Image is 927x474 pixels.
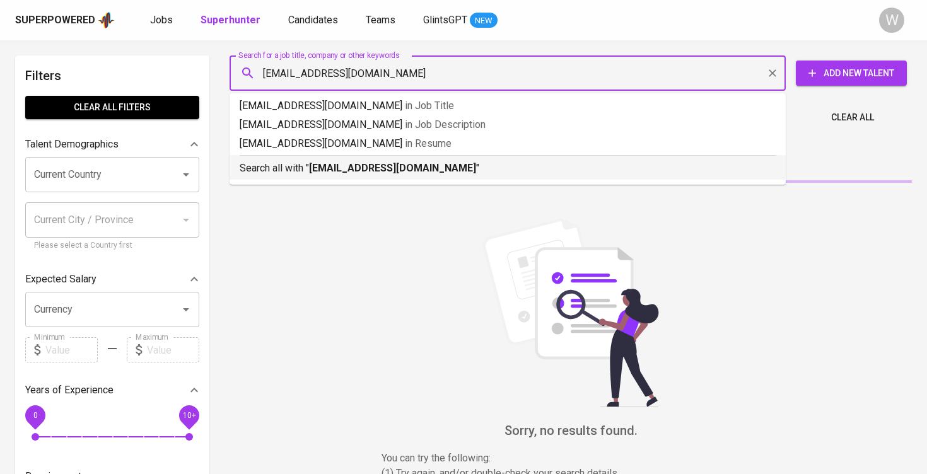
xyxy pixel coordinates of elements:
a: Superpoweredapp logo [15,11,115,30]
h6: Sorry, no results found. [230,420,912,441]
span: Teams [366,14,395,26]
input: Value [45,337,98,362]
a: Candidates [288,13,341,28]
a: Teams [366,13,398,28]
span: Add New Talent [806,66,897,81]
span: in Resume [405,137,452,149]
a: GlintsGPT NEW [423,13,498,28]
img: file_searching.svg [476,218,665,407]
span: GlintsGPT [423,14,467,26]
span: 10+ [182,411,195,420]
b: Superhunter [201,14,260,26]
div: Years of Experience [25,378,199,403]
h6: Filters [25,66,199,86]
img: app logo [98,11,115,30]
span: Candidates [288,14,338,26]
p: You can try the following : [382,451,760,466]
span: in Job Description [405,118,486,130]
p: Years of Experience [25,383,114,398]
div: W [879,8,904,33]
div: Talent Demographics [25,132,199,157]
button: Open [177,301,195,318]
div: Superpowered [15,13,95,28]
p: [EMAIL_ADDRESS][DOMAIN_NAME] [240,117,776,132]
input: Value [147,337,199,362]
div: Expected Salary [25,267,199,292]
a: Superhunter [201,13,263,28]
p: Talent Demographics [25,137,119,152]
p: Search all with " " [240,161,776,176]
button: Clear All [826,106,879,129]
span: in Job Title [405,100,454,112]
p: Expected Salary [25,272,96,287]
span: 0 [33,411,37,420]
button: Add New Talent [796,61,907,86]
button: Clear All filters [25,96,199,119]
p: [EMAIL_ADDRESS][DOMAIN_NAME] [240,98,776,113]
button: Open [177,166,195,183]
button: Clear [764,64,781,82]
p: [EMAIL_ADDRESS][DOMAIN_NAME] [240,136,776,151]
a: Jobs [150,13,175,28]
span: Clear All filters [35,100,189,115]
span: Jobs [150,14,173,26]
p: Please select a Country first [34,240,190,252]
span: NEW [470,14,498,27]
b: [EMAIL_ADDRESS][DOMAIN_NAME] [309,162,476,174]
span: Clear All [831,110,874,125]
